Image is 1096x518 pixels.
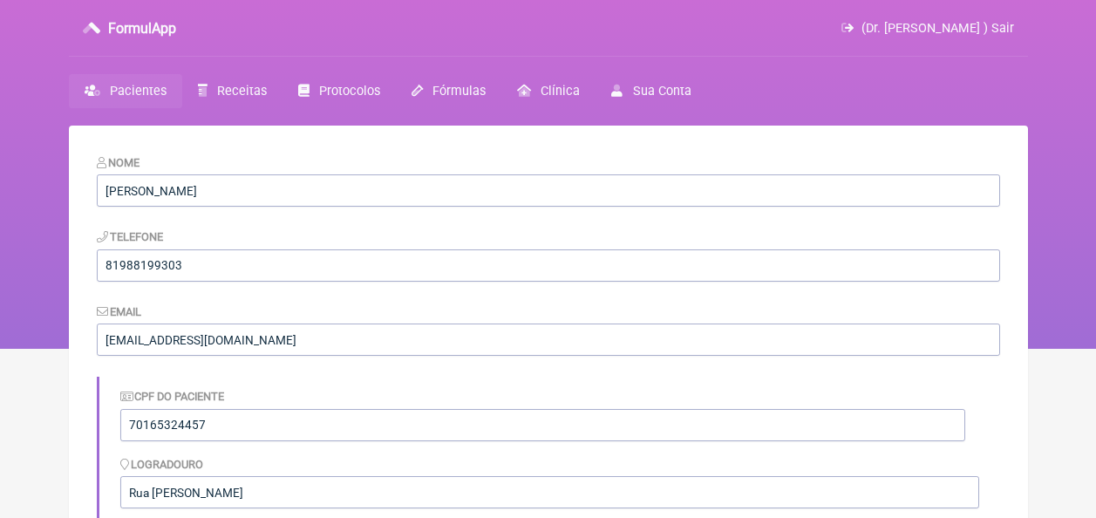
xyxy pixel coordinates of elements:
[432,84,486,99] span: Fórmulas
[97,324,1000,356] input: paciente@email.com
[108,20,176,37] h3: FormulApp
[97,174,1000,207] input: Nome do Paciente
[319,84,380,99] span: Protocolos
[110,84,167,99] span: Pacientes
[97,230,164,243] label: Telefone
[217,84,267,99] span: Receitas
[633,84,691,99] span: Sua Conta
[182,74,283,108] a: Receitas
[841,21,1013,36] a: (Dr. [PERSON_NAME] ) Sair
[501,74,596,108] a: Clínica
[283,74,396,108] a: Protocolos
[69,74,182,108] a: Pacientes
[97,305,142,318] label: Email
[861,21,1014,36] span: (Dr. [PERSON_NAME] ) Sair
[97,249,1000,282] input: 21 9124 2137
[120,409,965,441] input: Identificação do Paciente
[120,458,204,471] label: Logradouro
[541,84,580,99] span: Clínica
[97,156,140,169] label: Nome
[120,476,979,508] input: Logradouro
[396,74,501,108] a: Fórmulas
[120,390,225,403] label: CPF do Paciente
[596,74,706,108] a: Sua Conta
